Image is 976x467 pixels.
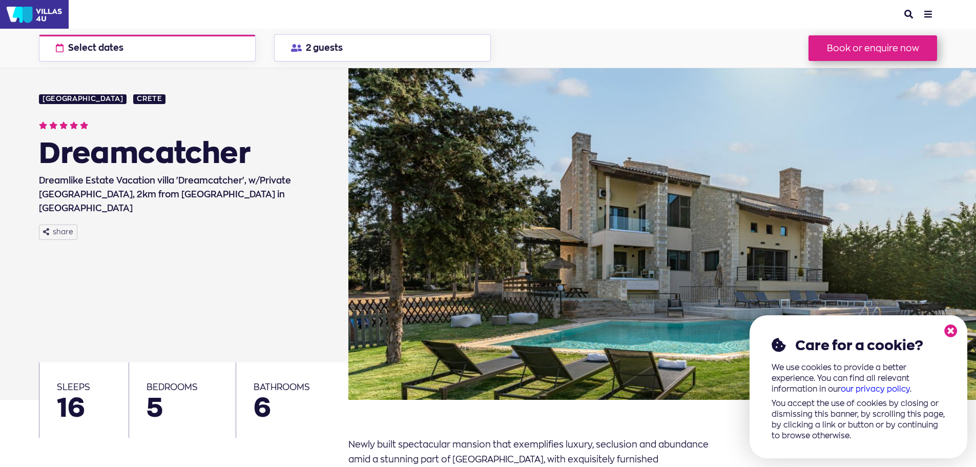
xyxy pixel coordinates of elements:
[39,172,322,216] h1: Dreamlike Estate Vacation villa 'Dreamcatcher', w/Private [GEOGRAPHIC_DATA], 2km from [GEOGRAPHIC...
[39,136,322,169] div: Dreamcatcher
[147,381,198,392] span: bedrooms
[772,362,946,395] p: We use cookies to provide a better experience. You can find all relevant information in our .
[841,384,910,394] a: our privacy policy
[39,34,256,62] button: Select dates
[57,381,90,392] span: sleeps
[68,44,123,52] span: Select dates
[254,394,331,420] span: 6
[39,94,127,104] a: [GEOGRAPHIC_DATA]
[147,394,219,420] span: 5
[808,35,937,61] button: Book or enquire now
[39,225,77,240] button: share
[133,94,165,104] a: Crete
[772,398,946,441] p: You accept the use of cookies by closing or dismissing this banner, by scrolling this page, by cl...
[274,34,491,62] button: 2 guests
[57,394,111,420] span: 16
[772,337,946,354] h2: Care for a cookie?
[254,381,310,392] span: bathrooms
